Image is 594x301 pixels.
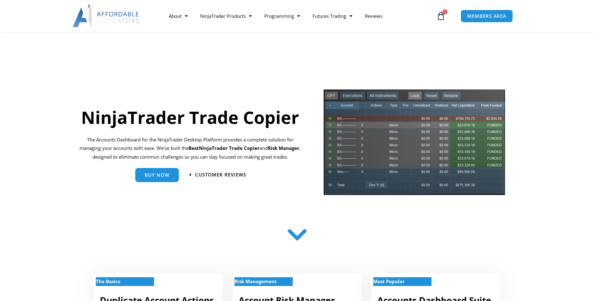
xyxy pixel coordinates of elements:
[306,9,359,23] a: Futures Trading
[96,278,120,284] strong: The Basics
[359,9,389,23] a: Reviews
[194,9,258,23] a: NinjaTrader Products
[135,168,179,182] a: Buy Now
[427,7,455,25] a: 0
[373,278,405,284] strong: Most Popular
[190,172,246,177] a: Customer Reviews
[163,9,194,23] a: About
[323,89,506,200] img: tradecopier | Affordable Indicators – NinjaTrader
[163,9,435,23] nav: Menu
[145,173,169,177] span: Buy Now
[195,172,246,177] span: Customer Reviews
[189,145,199,151] b: Best
[199,145,260,151] strong: NinjaTrader Trade Copier
[268,145,299,151] strong: Risk Manager
[258,9,306,23] a: Programming
[235,278,277,284] strong: Risk Management
[442,9,447,14] span: 0
[467,14,506,18] span: MEMBERS AREA
[461,10,513,23] a: MEMBERS AREA
[73,5,140,27] img: LogoAI | Affordable Indicators – NinjaTrader
[76,105,304,129] h1: NinjaTrader Trade Copier
[76,135,304,162] p: The Accounts Dashboard for the NinjaTrader Desktop Platform provides a complete solution for mana...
